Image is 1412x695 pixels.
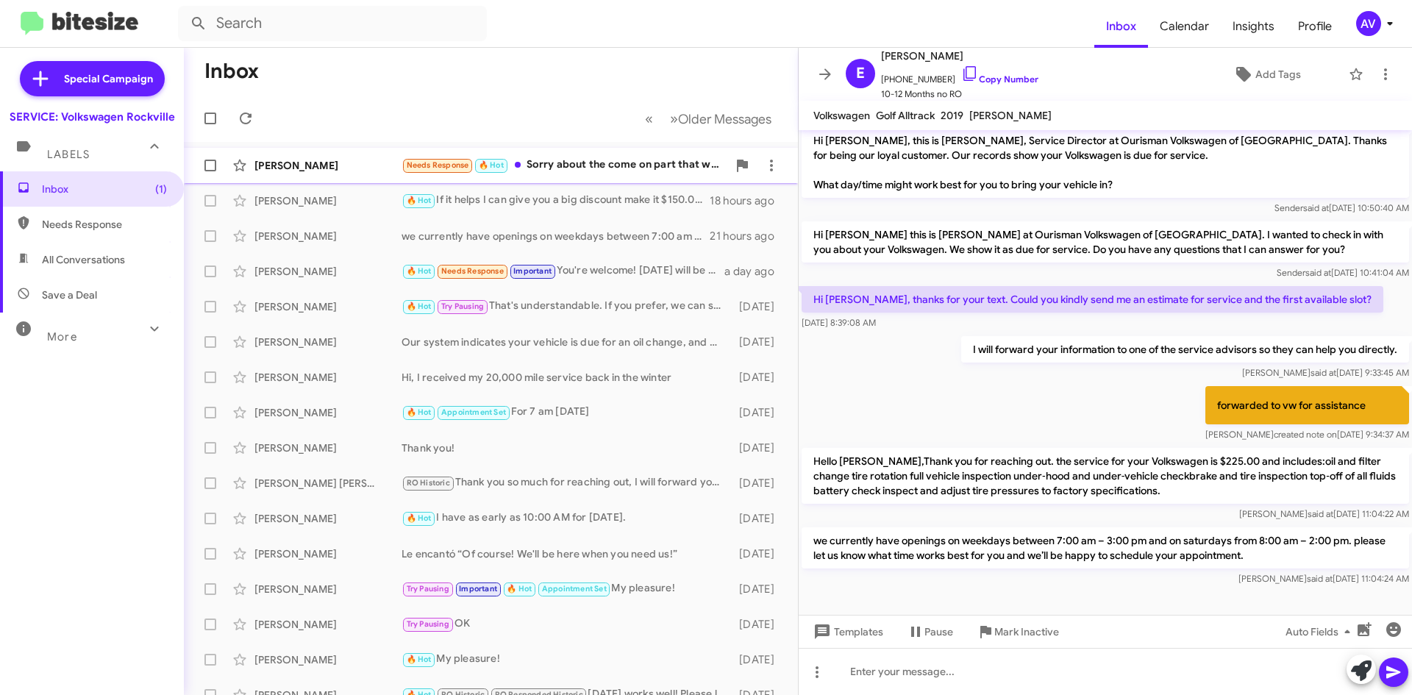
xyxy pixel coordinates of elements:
[732,441,786,455] div: [DATE]
[1305,267,1331,278] span: said at
[254,264,402,279] div: [PERSON_NAME]
[178,6,487,41] input: Search
[254,405,402,420] div: [PERSON_NAME]
[441,266,504,276] span: Needs Response
[1221,5,1286,48] a: Insights
[155,182,167,196] span: (1)
[810,619,883,645] span: Templates
[802,527,1409,569] p: we currently have openings on weekdays between 7:00 am – 3:00 pm and on saturdays from 8:00 am – ...
[459,584,497,594] span: Important
[1286,619,1356,645] span: Auto Fields
[924,619,953,645] span: Pause
[254,476,402,491] div: [PERSON_NAME] [PERSON_NAME]
[1356,11,1381,36] div: AV
[732,335,786,349] div: [DATE]
[47,148,90,161] span: Labels
[1242,367,1409,378] span: [PERSON_NAME] [DATE] 9:33:45 AM
[254,652,402,667] div: [PERSON_NAME]
[732,476,786,491] div: [DATE]
[732,652,786,667] div: [DATE]
[710,229,786,243] div: 21 hours ago
[1148,5,1221,48] a: Calendar
[254,546,402,561] div: [PERSON_NAME]
[732,511,786,526] div: [DATE]
[254,229,402,243] div: [PERSON_NAME]
[402,370,732,385] div: Hi, I received my 20,000 mile service back in the winter
[407,266,432,276] span: 🔥 Hot
[254,511,402,526] div: [PERSON_NAME]
[10,110,175,124] div: SERVICE: Volkswagen Rockville
[42,252,125,267] span: All Conversations
[876,109,935,122] span: Golf Alltrack
[402,510,732,527] div: I have as early as 10:00 AM for [DATE].
[20,61,165,96] a: Special Campaign
[1307,573,1333,584] span: said at
[994,619,1059,645] span: Mark Inactive
[1311,367,1336,378] span: said at
[42,182,167,196] span: Inbox
[1255,61,1301,88] span: Add Tags
[513,266,552,276] span: Important
[254,193,402,208] div: [PERSON_NAME]
[479,160,504,170] span: 🔥 Hot
[402,651,732,668] div: My pleasure!
[1205,386,1409,424] p: forwarded to vw for assistance
[402,616,732,632] div: OK
[407,478,450,488] span: RO Historic
[407,584,449,594] span: Try Pausing
[802,286,1383,313] p: Hi [PERSON_NAME], thanks for your text. Could you kindly send me an estimate for service and the ...
[965,619,1071,645] button: Mark Inactive
[732,370,786,385] div: [DATE]
[1239,508,1409,519] span: [PERSON_NAME] [DATE] 11:04:22 AM
[1274,202,1409,213] span: Sender [DATE] 10:50:40 AM
[895,619,965,645] button: Pause
[254,335,402,349] div: [PERSON_NAME]
[1274,619,1368,645] button: Auto Fields
[1344,11,1396,36] button: AV
[941,109,963,122] span: 2019
[1238,573,1409,584] span: [PERSON_NAME] [DATE] 11:04:24 AM
[402,192,710,209] div: If it helps I can give you a big discount make it $150.00 plus taxes for the service.
[402,404,732,421] div: For 7 am [DATE]
[678,111,771,127] span: Older Messages
[402,546,732,561] div: Le encantó “Of course! We'll be here when you need us!”
[732,617,786,632] div: [DATE]
[969,109,1052,122] span: [PERSON_NAME]
[802,448,1409,504] p: Hello [PERSON_NAME],Thank you for reaching out. the service for your Volkswagen is $225.00 and in...
[254,582,402,596] div: [PERSON_NAME]
[47,330,77,343] span: More
[732,582,786,596] div: [DATE]
[1205,429,1409,440] span: [PERSON_NAME] [DATE] 9:34:37 AM
[204,60,259,83] h1: Inbox
[1286,5,1344,48] a: Profile
[856,62,865,85] span: E
[1191,61,1341,88] button: Add Tags
[407,513,432,523] span: 🔥 Hot
[254,299,402,314] div: [PERSON_NAME]
[407,619,449,629] span: Try Pausing
[1094,5,1148,48] a: Inbox
[254,441,402,455] div: [PERSON_NAME]
[961,336,1409,363] p: I will forward your information to one of the service advisors so they can help you directly.
[402,298,732,315] div: That's understandable. If you prefer, we can schedule your appointment for January. have a great ...
[254,158,402,173] div: [PERSON_NAME]
[42,217,167,232] span: Needs Response
[802,317,876,328] span: [DATE] 8:39:08 AM
[507,584,532,594] span: 🔥 Hot
[407,302,432,311] span: 🔥 Hot
[402,263,724,279] div: You're welcome! [DATE] will be great. I can bring it in [DATE] afternoon.
[1308,508,1333,519] span: said at
[407,655,432,664] span: 🔥 Hot
[1274,429,1337,440] span: created note on
[407,196,432,205] span: 🔥 Hot
[732,405,786,420] div: [DATE]
[441,302,484,311] span: Try Pausing
[64,71,153,86] span: Special Campaign
[402,157,727,174] div: Sorry about the come on part that was a mistake
[710,193,786,208] div: 18 hours ago
[542,584,607,594] span: Appointment Set
[670,110,678,128] span: »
